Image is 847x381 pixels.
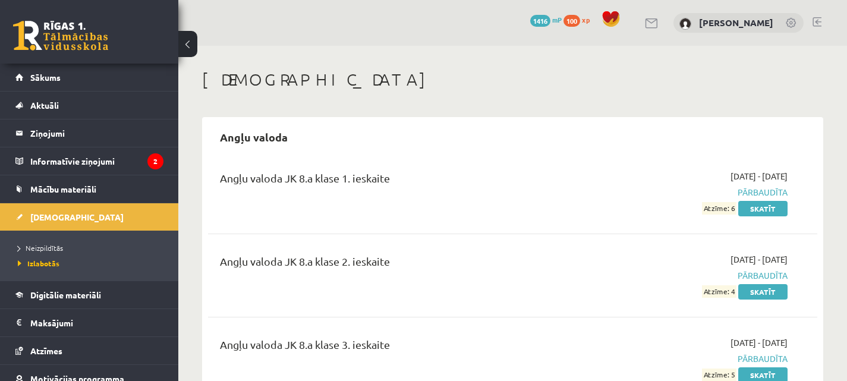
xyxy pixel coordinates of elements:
[610,269,788,282] span: Pārbaudīta
[530,15,550,27] span: 1416
[15,64,163,91] a: Sākums
[30,345,62,356] span: Atzīmes
[563,15,580,27] span: 100
[15,147,163,175] a: Informatīvie ziņojumi2
[18,243,166,253] a: Neizpildītās
[15,281,163,308] a: Digitālie materiāli
[13,21,108,51] a: Rīgas 1. Tālmācības vidusskola
[208,123,300,151] h2: Angļu valoda
[15,92,163,119] a: Aktuāli
[15,119,163,147] a: Ziņojumi
[15,337,163,364] a: Atzīmes
[679,18,691,30] img: Emīlija Rostoka
[147,153,163,169] i: 2
[220,336,593,358] div: Angļu valoda JK 8.a klase 3. ieskaite
[18,258,166,269] a: Izlabotās
[30,289,101,300] span: Digitālie materiāli
[702,369,736,381] span: Atzīme: 5
[202,70,823,90] h1: [DEMOGRAPHIC_DATA]
[15,175,163,203] a: Mācību materiāli
[702,202,736,215] span: Atzīme: 6
[731,253,788,266] span: [DATE] - [DATE]
[30,147,163,175] legend: Informatīvie ziņojumi
[702,285,736,298] span: Atzīme: 4
[699,17,773,29] a: [PERSON_NAME]
[15,309,163,336] a: Maksājumi
[15,203,163,231] a: [DEMOGRAPHIC_DATA]
[220,253,593,275] div: Angļu valoda JK 8.a klase 2. ieskaite
[563,15,596,24] a: 100 xp
[30,119,163,147] legend: Ziņojumi
[30,309,163,336] legend: Maksājumi
[30,72,61,83] span: Sākums
[552,15,562,24] span: mP
[220,170,593,192] div: Angļu valoda JK 8.a klase 1. ieskaite
[610,352,788,365] span: Pārbaudīta
[610,186,788,199] span: Pārbaudīta
[738,284,788,300] a: Skatīt
[30,184,96,194] span: Mācību materiāli
[18,243,63,253] span: Neizpildītās
[731,336,788,349] span: [DATE] - [DATE]
[30,100,59,111] span: Aktuāli
[18,259,59,268] span: Izlabotās
[582,15,590,24] span: xp
[530,15,562,24] a: 1416 mP
[738,201,788,216] a: Skatīt
[731,170,788,182] span: [DATE] - [DATE]
[30,212,124,222] span: [DEMOGRAPHIC_DATA]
